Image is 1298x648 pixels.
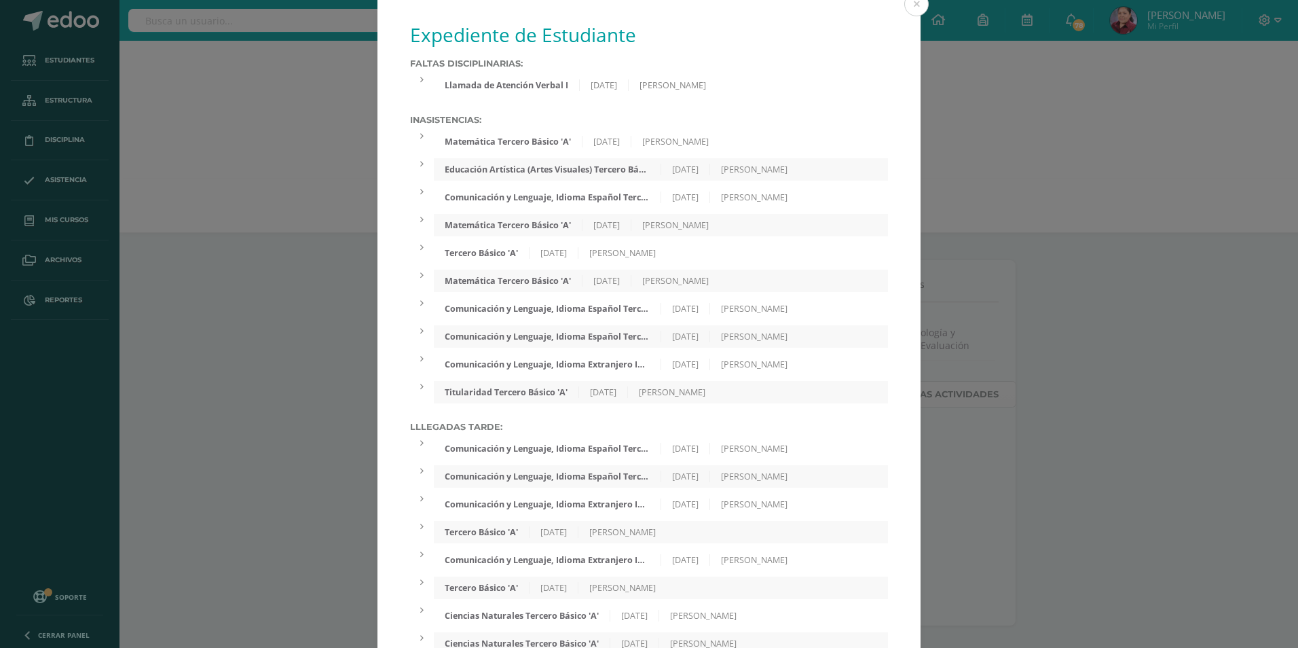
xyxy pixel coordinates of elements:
div: [DATE] [530,526,578,538]
div: [PERSON_NAME] [710,164,798,175]
div: Comunicación y Lenguaje, Idioma Extranjero Inglés Tercero Básico 'A' [434,499,661,510]
div: [DATE] [661,471,710,482]
div: [PERSON_NAME] [710,443,798,454]
div: Matemática Tercero Básico 'A' [434,275,582,287]
div: [DATE] [579,386,628,398]
div: [PERSON_NAME] [578,526,667,538]
label: Inasistencias: [410,115,888,125]
div: [PERSON_NAME] [628,386,716,398]
div: Comunicación y Lenguaje, Idioma Español Tercero Básico 'A' [434,443,661,454]
div: [DATE] [661,164,710,175]
div: Matemática Tercero Básico 'A' [434,219,582,231]
div: Comunicación y Lenguaje, Idioma Español Tercero Básico 'A' [434,192,661,203]
div: [DATE] [582,136,631,147]
div: [PERSON_NAME] [578,582,667,594]
div: [PERSON_NAME] [631,136,720,147]
div: Educación Artística (Artes Visuales) Tercero Básico 'A' [434,164,661,175]
div: [DATE] [580,79,629,91]
div: [DATE] [610,610,659,622]
div: [PERSON_NAME] [710,554,798,566]
div: Tercero Básico 'A' [434,526,530,538]
div: [DATE] [661,359,710,370]
div: [PERSON_NAME] [710,471,798,482]
div: Ciencias Naturales Tercero Básico 'A' [434,610,610,622]
div: [DATE] [661,499,710,510]
div: Llamada de Atención Verbal I [434,79,580,91]
div: [PERSON_NAME] [631,219,720,231]
div: [DATE] [530,247,578,259]
div: [PERSON_NAME] [710,331,798,342]
div: Comunicación y Lenguaje, Idioma Español Tercero Básico 'A' [434,471,661,482]
div: [PERSON_NAME] [710,303,798,314]
div: [PERSON_NAME] [710,192,798,203]
div: Matemática Tercero Básico 'A' [434,136,582,147]
label: Lllegadas tarde: [410,422,888,432]
div: Comunicación y Lenguaje, Idioma Español Tercero Básico 'A' [434,303,661,314]
div: [DATE] [530,582,578,594]
div: [DATE] [661,331,710,342]
div: Comunicación y Lenguaje, Idioma Español Tercero Básico 'A' [434,331,661,342]
div: [PERSON_NAME] [659,610,747,622]
div: [DATE] [661,303,710,314]
div: [DATE] [661,554,710,566]
div: [PERSON_NAME] [631,275,720,287]
div: Tercero Básico 'A' [434,582,530,594]
div: [PERSON_NAME] [710,359,798,370]
label: Faltas Disciplinarias: [410,58,888,69]
div: [DATE] [661,443,710,454]
div: [DATE] [582,275,631,287]
div: [PERSON_NAME] [629,79,717,91]
h1: Expediente de Estudiante [410,22,888,48]
div: Comunicación y Lenguaje, Idioma Extranjero Inglés Tercero Básico 'A' [434,359,661,370]
div: Tercero Básico 'A' [434,247,530,259]
div: [DATE] [582,219,631,231]
div: [PERSON_NAME] [710,499,798,510]
div: Comunicación y Lenguaje, Idioma Extranjero Inglés Tercero Básico 'A' [434,554,661,566]
div: Titularidad Tercero Básico 'A' [434,386,579,398]
div: [PERSON_NAME] [578,247,667,259]
div: [DATE] [661,192,710,203]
